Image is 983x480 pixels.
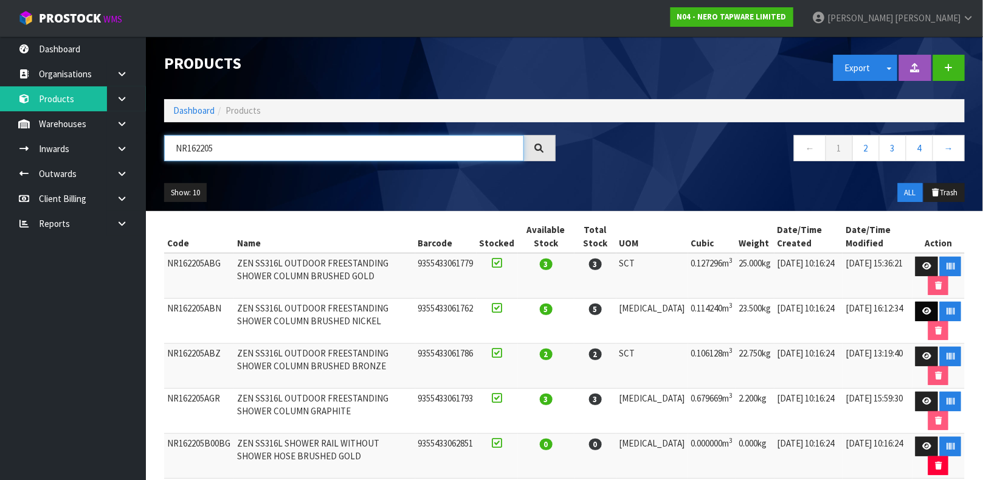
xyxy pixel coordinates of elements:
[574,135,965,165] nav: Page navigation
[736,344,774,389] td: 22.750kg
[895,12,961,24] span: [PERSON_NAME]
[729,391,733,400] sup: 3
[540,394,553,405] span: 3
[729,436,733,445] sup: 3
[18,10,33,26] img: cube-alt.png
[616,253,688,299] td: SCT
[671,7,793,27] a: N04 - NERO TAPWARE LIMITED
[774,253,843,299] td: [DATE] 10:16:24
[677,12,787,22] strong: N04 - NERO TAPWARE LIMITED
[827,12,893,24] span: [PERSON_NAME]
[774,299,843,344] td: [DATE] 10:16:24
[688,299,736,344] td: 0.114240m
[616,389,688,434] td: [MEDICAL_DATA]
[688,389,736,434] td: 0.679669m
[589,439,602,450] span: 0
[164,389,234,434] td: NR162205AGR
[234,389,415,434] td: ZEN SS316L OUTDOOR FREESTANDING SHOWER COLUMN GRAPHITE
[906,135,933,161] a: 4
[589,304,602,315] span: 5
[729,346,733,355] sup: 3
[843,220,912,253] th: Date/Time Modified
[688,434,736,479] td: 0.000000m
[234,220,415,253] th: Name
[924,183,965,203] button: Trash
[173,105,215,116] a: Dashboard
[415,220,477,253] th: Barcode
[736,389,774,434] td: 2.200kg
[852,135,880,161] a: 2
[933,135,965,161] a: →
[234,299,415,344] td: ZEN SS316L OUTDOOR FREESTANDING SHOWER COLUMN BRUSHED NICKEL
[415,299,477,344] td: 9355433061762
[234,253,415,299] td: ZEN SS316L OUTDOOR FREESTANDING SHOWER COLUMN BRUSHED GOLD
[164,55,556,72] h1: Products
[688,344,736,389] td: 0.106128m
[794,135,826,161] a: ←
[164,434,234,479] td: NR162205B00BG
[774,220,843,253] th: Date/Time Created
[540,259,553,270] span: 3
[589,394,602,405] span: 3
[164,220,234,253] th: Code
[589,349,602,360] span: 2
[415,344,477,389] td: 9355433061786
[164,253,234,299] td: NR162205ABG
[898,183,923,203] button: ALL
[688,253,736,299] td: 0.127296m
[616,344,688,389] td: SCT
[774,389,843,434] td: [DATE] 10:16:24
[164,344,234,389] td: NR162205ABZ
[589,259,602,270] span: 3
[774,434,843,479] td: [DATE] 10:16:24
[574,220,616,253] th: Total Stock
[688,220,736,253] th: Cubic
[912,220,965,253] th: Action
[415,434,477,479] td: 9355433062851
[774,344,843,389] td: [DATE] 10:16:24
[616,220,688,253] th: UOM
[540,349,553,360] span: 2
[103,13,122,25] small: WMS
[164,183,207,203] button: Show: 10
[415,253,477,299] td: 9355433061779
[843,434,912,479] td: [DATE] 10:16:24
[164,135,524,161] input: Search products
[843,299,912,344] td: [DATE] 16:12:34
[540,304,553,315] span: 5
[226,105,261,116] span: Products
[736,299,774,344] td: 23.500kg
[843,344,912,389] td: [DATE] 13:19:40
[826,135,853,161] a: 1
[843,389,912,434] td: [DATE] 15:59:30
[234,344,415,389] td: ZEN SS316L OUTDOOR FREESTANDING SHOWER COLUMN BRUSHED BRONZE
[616,434,688,479] td: [MEDICAL_DATA]
[843,253,912,299] td: [DATE] 15:36:21
[39,10,101,26] span: ProStock
[477,220,518,253] th: Stocked
[616,299,688,344] td: [MEDICAL_DATA]
[164,299,234,344] td: NR162205ABN
[736,220,774,253] th: Weight
[415,389,477,434] td: 9355433061793
[736,434,774,479] td: 0.000kg
[833,55,882,81] button: Export
[540,439,553,450] span: 0
[518,220,574,253] th: Available Stock
[879,135,906,161] a: 3
[729,256,733,265] sup: 3
[234,434,415,479] td: ZEN SS316L SHOWER RAIL WITHOUT SHOWER HOSE BRUSHED GOLD
[736,253,774,299] td: 25.000kg
[729,301,733,310] sup: 3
